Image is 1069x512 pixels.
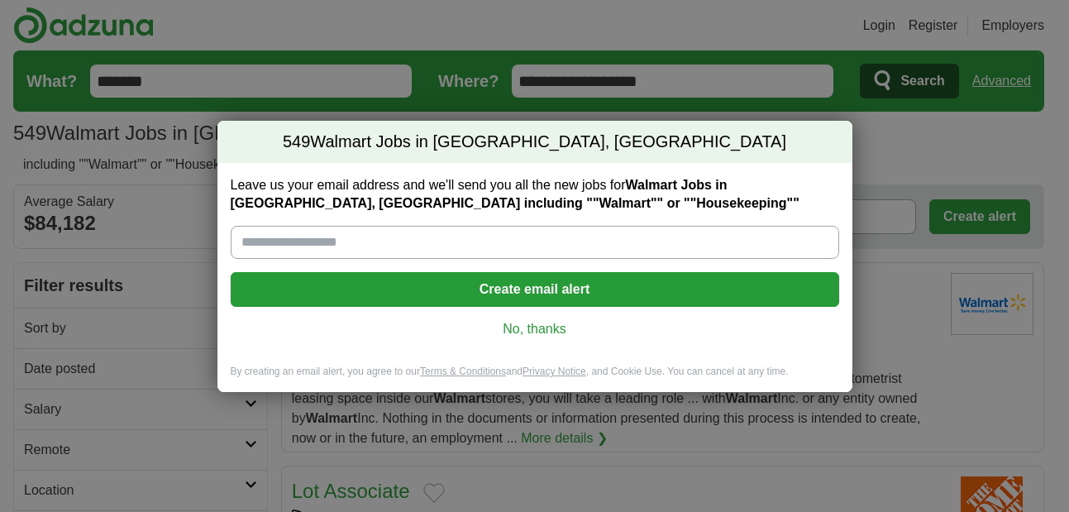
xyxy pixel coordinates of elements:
span: 549 [283,131,310,154]
h2: Walmart Jobs in [GEOGRAPHIC_DATA], [GEOGRAPHIC_DATA] [217,121,852,164]
label: Leave us your email address and we'll send you all the new jobs for [231,176,839,213]
a: Terms & Conditions [420,366,506,377]
a: No, thanks [244,320,826,338]
button: Create email alert [231,272,839,307]
a: Privacy Notice [523,366,586,377]
div: By creating an email alert, you agree to our and , and Cookie Use. You can cancel at any time. [217,365,852,392]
